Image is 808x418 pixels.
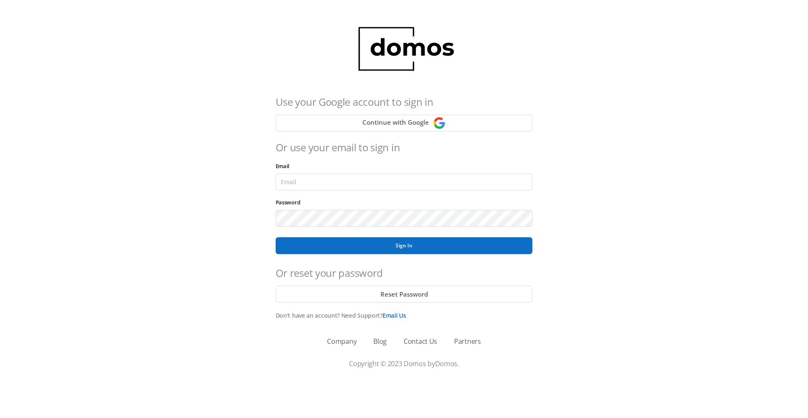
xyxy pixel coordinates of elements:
img: domos [350,17,459,82]
a: Contact Us [404,336,437,346]
button: Reset Password [276,286,533,303]
h4: Or use your email to sign in [276,140,533,155]
img: Continue with Google [433,117,446,129]
p: Don't have an account? Need Support? [276,311,533,320]
label: Email [276,162,294,170]
input: Password [276,210,533,227]
a: Blog [373,336,387,346]
h4: Use your Google account to sign in [276,94,533,110]
a: Partners [454,336,481,346]
a: Company [327,336,356,346]
p: Copyright © 2023 Domos by . [21,359,787,369]
a: Domos [435,359,458,368]
button: Continue with Google [276,115,533,131]
label: Password [276,198,305,206]
a: Email Us [383,311,406,319]
h4: Or reset your password [276,265,533,281]
input: Email [276,174,533,190]
button: Sign In [276,237,533,254]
